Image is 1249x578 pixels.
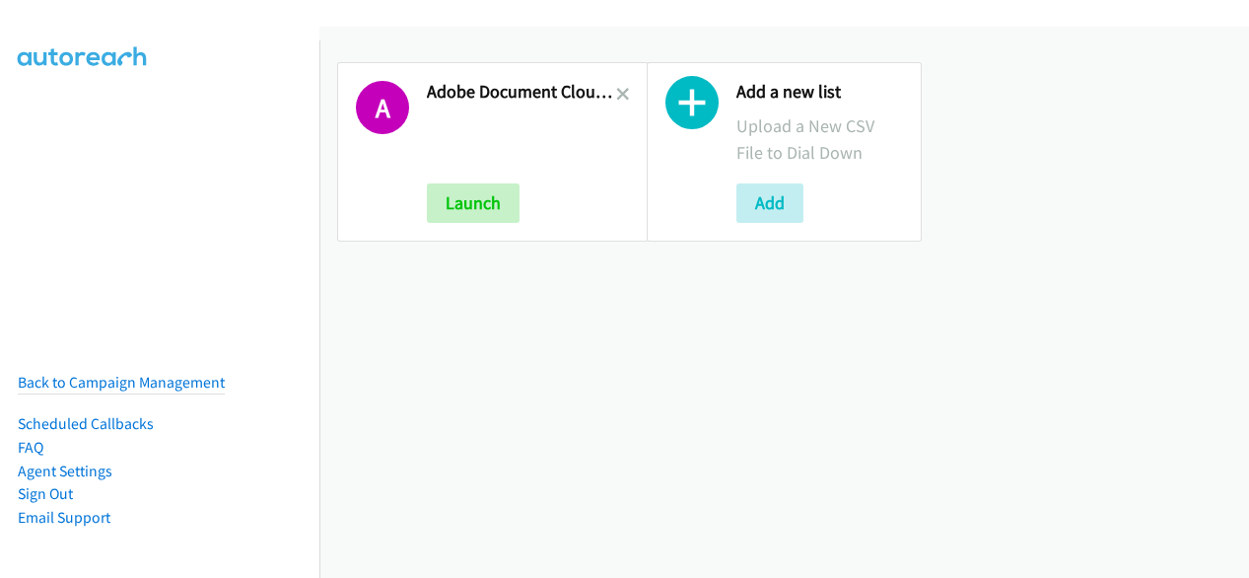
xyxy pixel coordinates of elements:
[427,81,616,104] h2: Adobe Document Cloud Q3 Anz
[18,508,110,527] a: Email Support
[18,438,43,457] a: FAQ
[427,183,520,223] button: Launch
[736,112,902,166] p: Upload a New CSV File to Dial Down
[18,414,154,433] a: Scheduled Callbacks
[356,81,409,134] h1: A
[736,183,803,223] button: Add
[18,462,112,480] a: Agent Settings
[736,81,902,104] h2: Add a new list
[18,373,225,392] a: Back to Campaign Management
[18,484,73,503] a: Sign Out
